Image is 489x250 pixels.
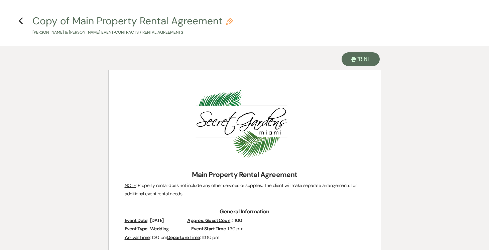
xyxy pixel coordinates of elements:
[191,226,226,232] u: Event Start Time
[125,226,147,232] u: Event Type
[187,217,230,223] u: Approx. Guest Coun
[125,225,365,233] p: : : 1:30 pm
[167,234,200,240] u: Departure Time
[220,208,269,215] u: General Information
[125,233,365,242] p: : 1:30 pm : 11:00 pm
[125,216,365,225] p: : t:
[32,29,233,36] p: [PERSON_NAME] & [PERSON_NAME] Event • Contracts / Rental Agreements
[234,217,243,224] span: 100
[125,217,147,223] u: Event Date
[192,170,297,179] u: Main Property Rental Agreement
[177,87,311,160] img: Screenshot 2025-01-17 at 1.12.54 PM.png
[125,182,136,188] u: NOTE
[149,217,164,224] span: [DATE]
[342,52,380,66] button: Print
[32,16,233,36] button: Copy of Main Property Rental Agreement[PERSON_NAME] & [PERSON_NAME] Event•Contracts / Rental Agre...
[149,225,169,233] span: Wedding
[125,181,365,198] p: : Property rental does not include any other services or supplies. The client will make separate ...
[125,234,150,240] u: Arrival Time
